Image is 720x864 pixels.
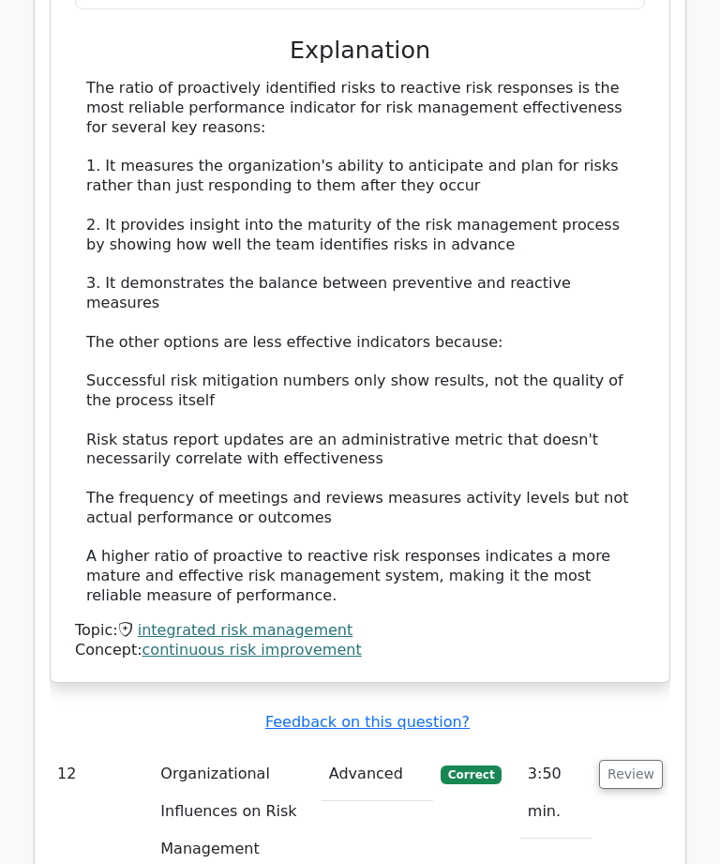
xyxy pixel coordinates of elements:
[86,36,634,64] h3: Explanation
[322,748,433,801] td: Advanced
[520,748,592,839] td: 3:50 min.
[138,621,353,639] a: integrated risk management
[142,641,362,659] a: continuous risk improvement
[265,713,470,731] a: Feedback on this question?
[599,760,663,789] button: Review
[75,621,645,641] div: Topic:
[441,765,502,784] span: Correct
[75,641,645,660] div: Concept:
[86,79,634,606] div: The ratio of proactively identified risks to reactive risk responses is the most reliable perform...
